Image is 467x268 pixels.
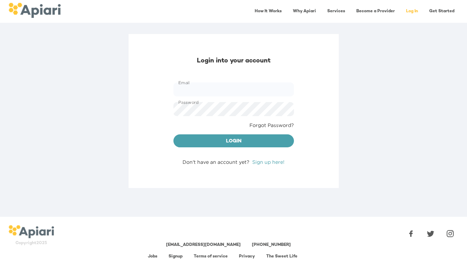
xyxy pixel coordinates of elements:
[8,240,54,246] div: Copyright 2025
[173,134,294,148] button: Login
[252,159,284,165] a: Sign up here!
[194,254,228,259] a: Terms of service
[352,4,399,19] a: Become a Provider
[289,4,320,19] a: Why Apiari
[166,243,241,247] a: [EMAIL_ADDRESS][DOMAIN_NAME]
[249,122,294,129] a: Forgot Password?
[402,4,422,19] a: Log In
[169,254,183,259] a: Signup
[266,254,297,259] a: The Sweet Life
[239,254,255,259] a: Privacy
[425,4,459,19] a: Get Started
[148,254,157,259] a: Jobs
[250,4,286,19] a: How It Works
[173,159,294,166] div: Don't have an account yet?
[173,56,294,66] div: Login into your account
[323,4,349,19] a: Services
[8,3,61,18] img: logo
[252,242,291,248] div: [PHONE_NUMBER]
[179,137,288,146] span: Login
[8,225,54,239] img: logo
